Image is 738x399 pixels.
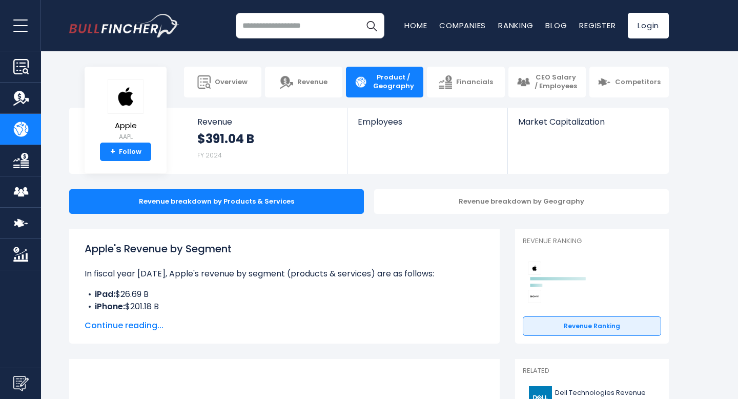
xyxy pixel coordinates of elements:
small: FY 2024 [197,151,222,159]
a: Market Capitalization [508,108,668,144]
span: CEO Salary / Employees [534,73,578,91]
strong: $391.04 B [197,131,254,147]
b: iPhone: [95,301,125,312]
a: Companies [439,20,486,31]
a: Revenue Ranking [523,316,661,336]
a: Financials [427,67,504,97]
a: Home [404,20,427,31]
div: Revenue breakdown by Products & Services [69,189,364,214]
span: Employees [358,117,497,127]
span: Apple [108,122,143,130]
span: Revenue [197,117,337,127]
span: Market Capitalization [518,117,658,127]
img: bullfincher logo [69,14,179,37]
a: Blog [545,20,567,31]
li: $201.18 B [85,301,484,313]
div: Revenue breakdown by Geography [374,189,669,214]
a: Revenue $391.04 B FY 2024 [187,108,347,174]
span: Continue reading... [85,320,484,332]
a: Revenue [265,67,342,97]
button: Search [359,13,384,38]
h1: Apple's Revenue by Segment [85,241,484,256]
a: Register [579,20,616,31]
small: AAPL [108,132,143,142]
span: Competitors [615,78,661,87]
img: Sony Group Corporation competitors logo [528,290,541,303]
a: Apple AAPL [107,79,144,143]
a: Login [628,13,669,38]
p: In fiscal year [DATE], Apple's revenue by segment (products & services) are as follows: [85,268,484,280]
a: Ranking [498,20,533,31]
li: $26.69 B [85,288,484,301]
span: Financials [456,78,493,87]
b: iPad: [95,288,115,300]
img: Apple competitors logo [528,262,541,275]
a: Product / Geography [346,67,423,97]
a: Go to homepage [69,14,179,37]
strong: + [110,147,115,156]
span: Product / Geography [372,73,415,91]
a: CEO Salary / Employees [508,67,586,97]
a: Competitors [589,67,669,97]
a: Employees [347,108,507,144]
span: Overview [215,78,248,87]
p: Related [523,367,661,375]
a: +Follow [100,143,151,161]
a: Overview [184,67,261,97]
span: Revenue [297,78,327,87]
p: Revenue Ranking [523,237,661,246]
